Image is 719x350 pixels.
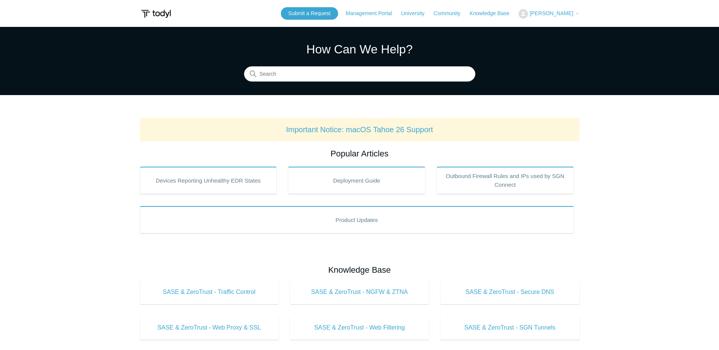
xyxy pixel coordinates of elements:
input: Search [244,67,475,82]
a: SASE & ZeroTrust - Secure DNS [440,280,580,304]
img: Todyl Support Center Help Center home page [140,7,172,21]
a: Management Portal [346,9,399,17]
a: Submit a Request [281,7,338,20]
span: [PERSON_NAME] [529,10,573,16]
span: SASE & ZeroTrust - Web Filtering [301,323,418,332]
a: Product Updates [140,206,574,233]
span: SASE & ZeroTrust - Traffic Control [151,287,268,297]
span: SASE & ZeroTrust - NGFW & ZTNA [301,287,418,297]
a: Community [434,9,468,17]
span: SASE & ZeroTrust - Web Proxy & SSL [151,323,268,332]
a: SASE & ZeroTrust - NGFW & ZTNA [290,280,429,304]
a: Devices Reporting Unhealthy EDR States [140,167,277,194]
span: SASE & ZeroTrust - Secure DNS [452,287,568,297]
a: SASE & ZeroTrust - Web Proxy & SSL [140,316,279,340]
a: Deployment Guide [288,167,425,194]
h2: Popular Articles [140,147,580,160]
a: SASE & ZeroTrust - Traffic Control [140,280,279,304]
a: University [401,9,432,17]
a: SASE & ZeroTrust - Web Filtering [290,316,429,340]
a: Knowledge Base [470,9,517,17]
h1: How Can We Help? [244,40,475,58]
span: SASE & ZeroTrust - SGN Tunnels [452,323,568,332]
a: Outbound Firewall Rules and IPs used by SGN Connect [437,167,574,194]
a: Important Notice: macOS Tahoe 26 Support [286,125,433,134]
a: SASE & ZeroTrust - SGN Tunnels [440,316,580,340]
h2: Knowledge Base [140,264,580,276]
button: [PERSON_NAME] [518,9,579,19]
